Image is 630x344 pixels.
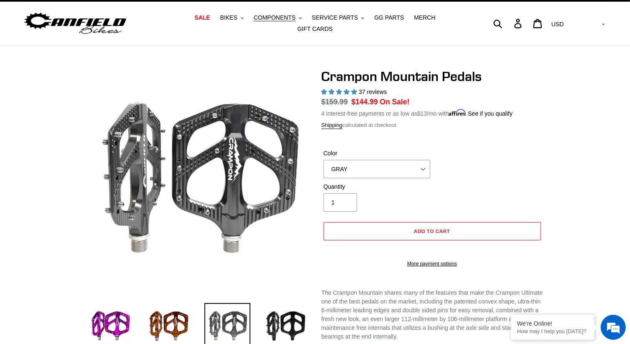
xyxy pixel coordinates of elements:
a: See if you qualify - Learn more about Affirm Financing (opens in modal) [468,110,513,117]
button: SERVICE PARTS [308,12,368,23]
span: $13 [417,110,427,117]
span: COMPONENTS [254,14,296,21]
button: BIKES [216,12,248,23]
a: GIFT CARDS [293,23,337,35]
p: How may I help you today? [517,328,588,334]
div: calculated at checkout. [321,121,543,129]
span: BIKES [220,14,237,21]
a: GG PARTS [370,12,408,23]
span: $144.99 [352,98,378,106]
a: More payment options [324,260,541,268]
span: MERCH [414,14,435,21]
p: The Crampon Mountain shares many of the features that make the Crampon Ultimate one of the best p... [321,288,543,341]
span: On Sale! [380,96,410,107]
span: 37 reviews [359,89,387,95]
button: Add to cart [324,222,541,240]
p: 4 interest-free payments or as low as /mo with . [321,107,513,118]
a: MERCH [410,12,439,23]
span: SALE [194,14,210,21]
a: SALE [190,12,214,23]
input: Search [498,14,519,33]
span: GG PARTS [374,14,404,21]
span: Affirm [449,109,467,116]
button: COMPONENTS [250,12,306,23]
span: Add to cart [414,228,450,234]
div: We're Online! [517,320,588,327]
span: 4.97 stars [321,89,359,95]
span: GIFT CARDS [297,25,333,33]
s: $159.99 [321,98,348,106]
a: Shipping [321,122,343,129]
label: Quantity [324,182,430,191]
label: Color [324,149,430,158]
h1: Crampon Mountain Pedals [321,68,543,84]
span: SERVICE PARTS [312,14,358,21]
img: Canfield Bikes [23,10,128,37]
